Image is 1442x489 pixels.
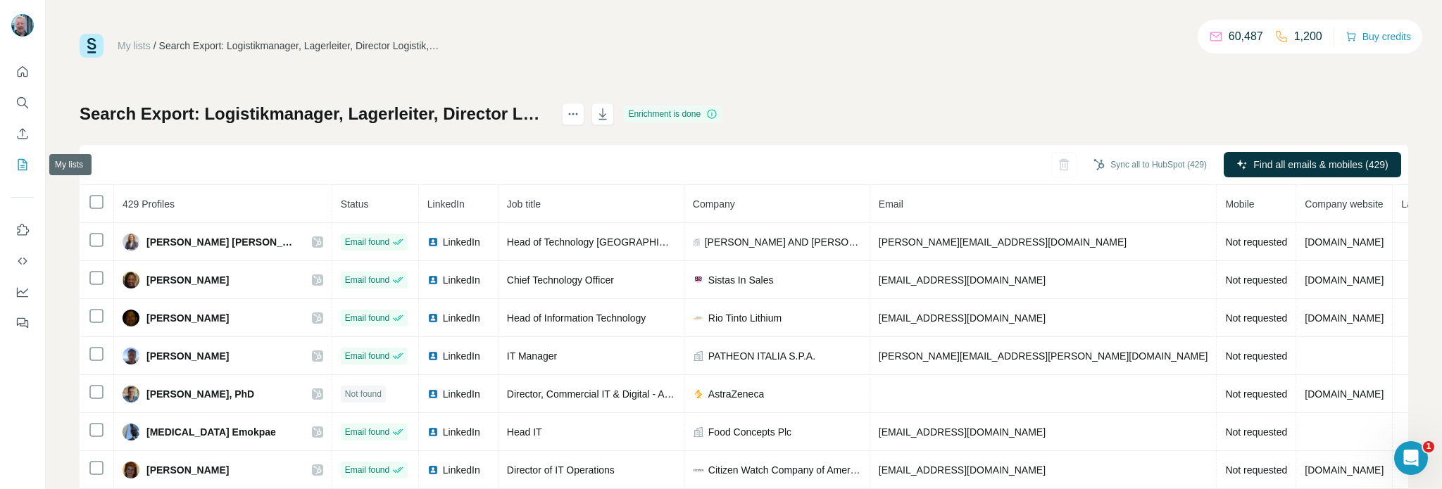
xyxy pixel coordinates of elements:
[879,312,1046,324] span: [EMAIL_ADDRESS][DOMAIN_NAME]
[1224,152,1401,177] button: Find all emails & mobiles (429)
[123,462,139,478] img: Avatar
[443,349,480,363] span: LinkedIn
[80,103,549,125] h1: Search Export: Logistikmanager, Lagerleiter, Director Logistik, IT-Manager, IT Director, IT-[PERS...
[708,463,861,477] span: Citizen Watch Company of America
[427,274,439,286] img: LinkedIn logo
[11,14,34,37] img: Avatar
[443,273,480,287] span: LinkedIn
[443,387,480,401] span: LinkedIn
[1305,198,1383,210] span: Company website
[341,198,369,210] span: Status
[708,387,764,401] span: AstraZeneca
[345,464,389,476] span: Email found
[624,106,722,122] div: Enrichment is done
[146,425,276,439] span: [MEDICAL_DATA] Emokpae
[146,235,298,249] span: [PERSON_NAME] [PERSON_NAME]
[879,426,1046,438] span: [EMAIL_ADDRESS][DOMAIN_NAME]
[693,312,704,324] img: company-logo
[427,236,439,248] img: LinkedIn logo
[693,198,735,210] span: Company
[118,40,151,51] a: My lists
[879,274,1046,286] span: [EMAIL_ADDRESS][DOMAIN_NAME]
[345,350,389,362] span: Email found
[11,59,34,84] button: Quick start
[507,198,541,210] span: Job title
[507,426,542,438] span: Head IT
[159,39,441,53] div: Search Export: Logistikmanager, Lagerleiter, Director Logistik, IT-Manager, IT Director, IT-[PERS...
[123,424,139,440] img: Avatar
[11,217,34,243] button: Use Surfe on LinkedIn
[705,235,861,249] span: [PERSON_NAME] AND [PERSON_NAME] MedTech
[879,464,1046,476] span: [EMAIL_ADDRESS][DOMAIN_NAME]
[507,236,977,248] span: Head of Technology [GEOGRAPHIC_DATA] and [PERSON_NAME] & Global Education Product Team Lead
[123,198,175,210] span: 429 Profiles
[11,121,34,146] button: Enrich CSV
[123,310,139,326] img: Avatar
[1229,28,1263,45] p: 60,487
[1305,274,1384,286] span: [DOMAIN_NAME]
[427,388,439,400] img: LinkedIn logo
[507,388,770,400] span: Director, Commercial IT & Digital - AI Capability International
[345,236,389,248] span: Email found
[123,234,139,250] img: Avatar
[443,425,480,439] span: LinkedIn
[879,350,1208,362] span: [PERSON_NAME][EMAIL_ADDRESS][PERSON_NAME][DOMAIN_NAME]
[1305,388,1384,400] span: [DOMAIN_NAME]
[146,311,229,325] span: [PERSON_NAME]
[1305,464,1384,476] span: [DOMAIN_NAME]
[1225,312,1287,324] span: Not requested
[1401,198,1438,210] span: Landline
[1346,27,1411,46] button: Buy credits
[1423,441,1434,452] span: 1
[708,273,774,287] span: Sistas In Sales
[693,464,704,476] img: company-logo
[693,274,704,286] img: company-logo
[1253,158,1388,172] span: Find all emails & mobiles (429)
[1225,426,1287,438] span: Not requested
[11,279,34,305] button: Dashboard
[708,349,815,363] span: PATHEON ITALIA S.P.A.
[427,426,439,438] img: LinkedIn logo
[345,274,389,286] span: Email found
[80,34,104,58] img: Surfe Logo
[1225,236,1287,248] span: Not requested
[1225,464,1287,476] span: Not requested
[427,198,465,210] span: LinkedIn
[1084,154,1217,175] button: Sync all to HubSpot (429)
[1305,312,1384,324] span: [DOMAIN_NAME]
[153,39,156,53] li: /
[345,312,389,324] span: Email found
[443,463,480,477] span: LinkedIn
[11,90,34,115] button: Search
[345,426,389,438] span: Email found
[11,310,34,336] button: Feedback
[427,350,439,362] img: LinkedIn logo
[708,311,782,325] span: Rio Tinto Lithium
[443,311,480,325] span: LinkedIn
[123,386,139,402] img: Avatar
[443,235,480,249] span: LinkedIn
[1294,28,1322,45] p: 1,200
[427,464,439,476] img: LinkedIn logo
[427,312,439,324] img: LinkedIn logo
[562,103,584,125] button: actions
[507,350,557,362] span: IT Manager
[1225,274,1287,286] span: Not requested
[146,273,229,287] span: [PERSON_NAME]
[123,272,139,288] img: Avatar
[507,464,615,476] span: Director of IT Operations
[507,312,646,324] span: Head of Information Technology
[1225,388,1287,400] span: Not requested
[693,388,704,400] img: company-logo
[345,388,382,400] span: Not found
[146,463,229,477] span: [PERSON_NAME]
[146,349,229,363] span: [PERSON_NAME]
[123,348,139,364] img: Avatar
[146,387,254,401] span: [PERSON_NAME], PhD
[879,236,1127,248] span: [PERSON_NAME][EMAIL_ADDRESS][DOMAIN_NAME]
[507,274,614,286] span: Chief Technology Officer
[11,152,34,177] button: My lists
[708,425,791,439] span: Food Concepts Plc
[1225,350,1287,362] span: Not requested
[1394,441,1428,475] iframe: Intercom live chat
